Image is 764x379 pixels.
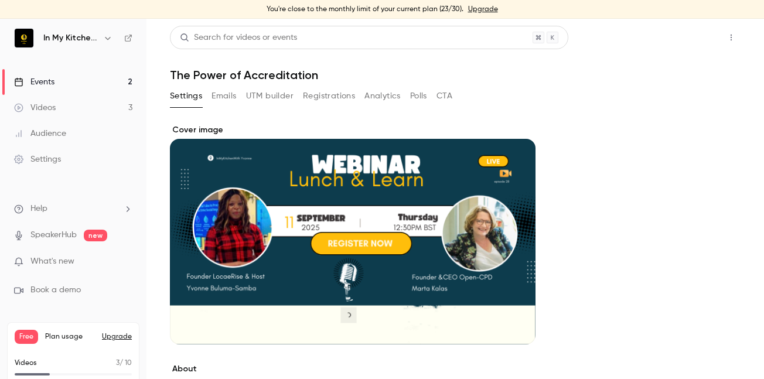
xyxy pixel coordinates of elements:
label: About [170,363,536,375]
span: Help [30,203,47,215]
li: help-dropdown-opener [14,203,132,215]
button: UTM builder [246,87,294,105]
span: What's new [30,255,74,268]
p: / 10 [116,358,132,368]
h1: The Power of Accreditation [170,68,741,82]
div: Videos [14,102,56,114]
button: Emails [212,87,236,105]
a: SpeakerHub [30,229,77,241]
span: new [84,230,107,241]
span: Book a demo [30,284,81,296]
label: Cover image [170,124,536,136]
section: Cover image [170,124,536,344]
img: In My Kitchen With Yvonne [15,29,33,47]
button: Upgrade [102,332,132,342]
button: Analytics [364,87,401,105]
div: Events [14,76,54,88]
span: Plan usage [45,332,95,342]
span: Free [15,330,38,344]
button: Polls [410,87,427,105]
button: Settings [170,87,202,105]
span: 3 [116,360,120,367]
div: Search for videos or events [180,32,297,44]
button: Share [666,26,712,49]
p: Videos [15,358,37,368]
div: Settings [14,153,61,165]
a: Upgrade [468,5,498,14]
div: Audience [14,128,66,139]
button: Registrations [303,87,355,105]
button: CTA [436,87,452,105]
h6: In My Kitchen With [PERSON_NAME] [43,32,98,44]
